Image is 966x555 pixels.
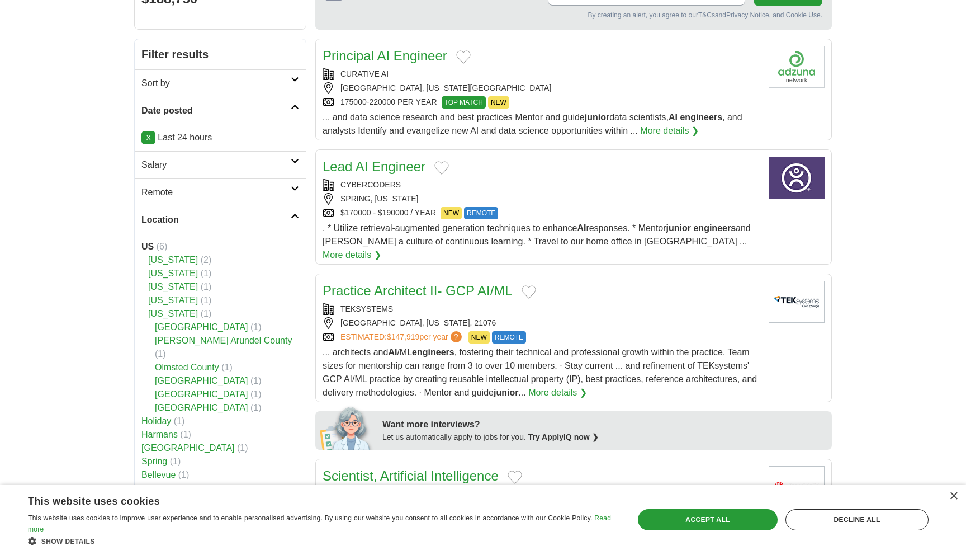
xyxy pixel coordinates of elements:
[201,269,212,278] span: (1)
[340,180,401,189] a: CYBERCODERS
[148,255,198,265] a: [US_STATE]
[141,186,291,199] h2: Remote
[141,470,176,479] a: Bellevue
[323,68,760,80] div: CURATIVE AI
[141,131,155,144] a: X
[148,269,198,278] a: [US_STATE]
[508,471,522,484] button: Add to favorite jobs
[669,112,678,122] strong: AI
[135,97,306,124] a: Date posted
[155,322,248,332] a: [GEOGRAPHIC_DATA]
[528,432,599,441] a: Try ApplyIQ now ❯
[148,295,198,305] a: [US_STATE]
[323,223,751,246] span: . * Utilize retrieval-augmented generation techniques to enhance responses. * Mentor and [PERSON_...
[28,491,588,508] div: This website uses cookies
[155,363,219,372] a: Olmsted County
[323,48,447,63] a: Principal AI Engineer
[323,82,760,94] div: [GEOGRAPHIC_DATA], [US_STATE][GEOGRAPHIC_DATA]
[141,430,178,439] a: Harmans
[323,193,760,205] div: SPRING, [US_STATE]
[451,331,462,342] span: ?
[135,206,306,233] a: Location
[638,509,778,530] div: Accept all
[141,77,291,90] h2: Sort by
[250,376,262,385] span: (1)
[680,112,722,122] strong: engineers
[323,347,757,397] span: ... architects and /ML , fostering their technical and professional growth within the practice. T...
[201,255,212,265] span: (2)
[155,376,248,385] a: [GEOGRAPHIC_DATA]
[135,39,306,69] h2: Filter results
[323,159,425,174] a: Lead AI Engineer
[323,283,513,298] a: Practice Architect II- GCP AI/ML
[382,431,825,443] div: Let us automatically apply to jobs for you.
[769,157,825,199] img: CyberCoders logo
[141,242,154,251] strong: US
[585,112,609,122] strong: junior
[640,124,699,138] a: More details ❯
[28,535,616,547] div: Show details
[155,389,248,399] a: [GEOGRAPHIC_DATA]
[135,151,306,178] a: Salary
[141,131,299,144] p: Last 24 hours
[141,416,171,426] a: Holiday
[155,336,292,345] a: [PERSON_NAME] Arundel County
[456,50,471,64] button: Add to favorite jobs
[323,112,742,135] span: ... and data science research and best practices Mentor and guide data scientists, , and analysts...
[769,281,825,323] img: TEKsystems logo
[174,416,185,426] span: (1)
[250,322,262,332] span: (1)
[148,282,198,291] a: [US_STATE]
[41,538,95,545] span: Show details
[769,46,825,88] img: Company logo
[666,223,691,233] strong: junior
[141,483,235,493] a: [GEOGRAPHIC_DATA]
[141,158,291,172] h2: Salary
[726,11,769,19] a: Privacy Notice
[237,443,248,453] span: (1)
[201,295,212,305] span: (1)
[387,332,419,341] span: $147,919
[320,405,374,450] img: apply-iq-scientist.png
[323,248,381,262] a: More details ❯
[135,69,306,97] a: Sort by
[250,403,262,412] span: (1)
[28,514,593,522] span: This website uses cookies to improve user experience and to enable personalised advertising. By u...
[528,386,587,399] a: More details ❯
[769,466,825,508] img: L3Harris Technologies logo
[201,309,212,318] span: (1)
[785,509,929,530] div: Decline all
[141,104,291,117] h2: Date posted
[155,349,166,359] span: (1)
[340,331,464,344] a: ESTIMATED:$147,919per year?
[141,457,167,466] a: Spring
[221,363,233,372] span: (1)
[412,347,454,357] strong: engineers
[323,207,760,219] div: $170000 - $190000 / YEAR
[388,347,397,357] strong: AI
[135,178,306,206] a: Remote
[577,223,586,233] strong: AI
[180,430,191,439] span: (1)
[323,96,760,109] div: 175000-220000 PER YEAR
[949,492,958,501] div: Close
[488,96,509,109] span: NEW
[382,418,825,431] div: Want more interviews?
[693,223,736,233] strong: engineers
[178,470,190,479] span: (1)
[434,161,449,175] button: Add to favorite jobs
[442,96,486,109] span: TOP MATCH
[237,483,248,493] span: (1)
[155,403,248,412] a: [GEOGRAPHIC_DATA]
[494,388,518,397] strong: junior
[201,282,212,291] span: (1)
[325,10,822,20] div: By creating an alert, you agree to our and , and Cookie Use.
[323,317,760,329] div: [GEOGRAPHIC_DATA], [US_STATE], 21076
[468,331,490,344] span: NEW
[340,304,393,313] a: TEKSYSTEMS
[698,11,715,19] a: T&Cs
[323,468,499,483] a: Scientist, Artificial Intelligence
[141,443,235,453] a: [GEOGRAPHIC_DATA]
[441,207,462,219] span: NEW
[464,207,498,219] span: REMOTE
